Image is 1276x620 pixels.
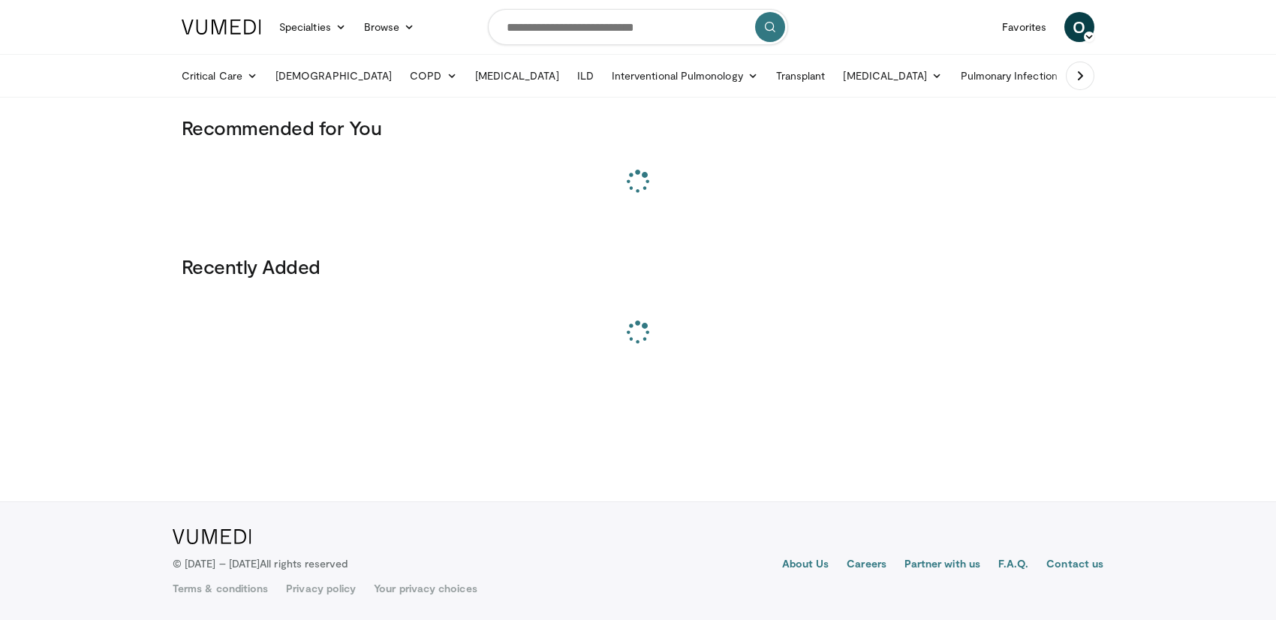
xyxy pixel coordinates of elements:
a: Partner with us [904,556,980,574]
a: [MEDICAL_DATA] [466,61,568,91]
a: [DEMOGRAPHIC_DATA] [266,61,401,91]
a: About Us [782,556,829,574]
a: O [1064,12,1094,42]
a: COPD [401,61,465,91]
a: F.A.Q. [998,556,1028,574]
a: Transplant [767,61,835,91]
span: All rights reserved [260,557,348,570]
a: Contact us [1046,556,1103,574]
a: Privacy policy [286,581,356,596]
img: VuMedi Logo [182,20,261,35]
p: © [DATE] – [DATE] [173,556,348,571]
a: Terms & conditions [173,581,268,596]
input: Search topics, interventions [488,9,788,45]
a: Interventional Pulmonology [603,61,767,91]
a: ILD [568,61,603,91]
a: Favorites [993,12,1055,42]
a: Pulmonary Infection [952,61,1082,91]
h3: Recently Added [182,254,1094,278]
a: Specialties [270,12,355,42]
h3: Recommended for You [182,116,1094,140]
a: Browse [355,12,424,42]
a: Your privacy choices [374,581,477,596]
a: Critical Care [173,61,266,91]
img: VuMedi Logo [173,529,251,544]
a: Careers [847,556,886,574]
a: [MEDICAL_DATA] [834,61,951,91]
